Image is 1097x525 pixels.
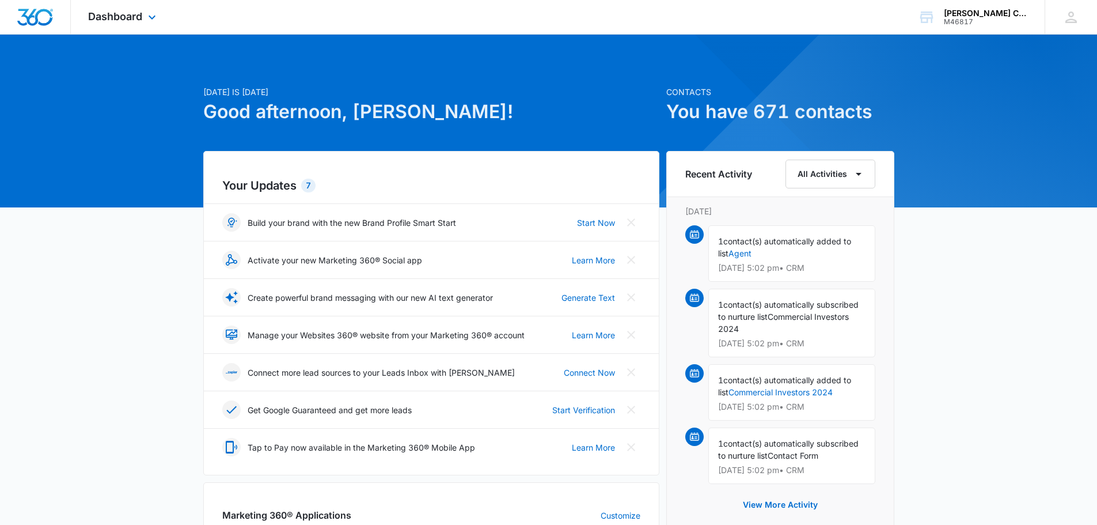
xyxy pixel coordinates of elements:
button: Close [622,251,640,269]
a: Learn More [572,441,615,454]
p: [DATE] 5:02 pm • CRM [718,403,866,411]
div: 7 [301,179,316,192]
p: Get Google Guaranteed and get more leads [248,404,412,416]
p: [DATE] 5:02 pm • CRM [718,264,866,272]
span: contact(s) automatically subscribed to nurture list [718,439,859,460]
p: [DATE] [685,205,875,217]
a: Learn More [572,254,615,266]
button: Close [622,438,640,456]
button: Close [622,326,640,344]
a: Learn More [572,329,615,341]
a: Agent [728,248,751,258]
h6: Recent Activity [685,167,752,181]
span: Commercial Investors 2024 [718,312,849,334]
button: Close [622,401,640,419]
a: Start Verification [552,404,615,416]
button: Close [622,213,640,232]
p: [DATE] 5:02 pm • CRM [718,339,866,348]
p: Manage your Websites 360® website from your Marketing 360® account [248,329,525,341]
span: Contact Form [768,451,818,460]
button: View More Activity [731,491,829,519]
span: 1 [718,439,723,448]
a: Customize [601,509,640,522]
span: Dashboard [88,10,142,22]
span: contact(s) automatically added to list [718,375,851,397]
p: Connect more lead sources to your Leads Inbox with [PERSON_NAME] [248,367,515,379]
h1: You have 671 contacts [666,98,894,126]
h2: Marketing 360® Applications [222,508,351,522]
button: All Activities [785,160,875,188]
p: Build your brand with the new Brand Profile Smart Start [248,217,456,229]
div: account name [944,9,1028,18]
p: Tap to Pay now available in the Marketing 360® Mobile App [248,441,475,454]
p: [DATE] is [DATE] [203,86,659,98]
span: 1 [718,300,723,309]
h1: Good afternoon, [PERSON_NAME]! [203,98,659,126]
p: [DATE] 5:02 pm • CRM [718,466,866,474]
button: Close [622,363,640,382]
a: Connect Now [564,367,615,379]
p: Activate your new Marketing 360® Social app [248,254,422,266]
span: 1 [718,375,723,385]
a: Generate Text [561,292,615,304]
div: account id [944,18,1028,26]
h2: Your Updates [222,177,640,194]
span: contact(s) automatically subscribed to nurture list [718,300,859,322]
p: Create powerful brand messaging with our new AI text generator [248,292,493,304]
p: Contacts [666,86,894,98]
a: Start Now [577,217,615,229]
button: Close [622,288,640,307]
span: 1 [718,236,723,246]
span: contact(s) automatically added to list [718,236,851,258]
a: Commercial Investors 2024 [728,387,833,397]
